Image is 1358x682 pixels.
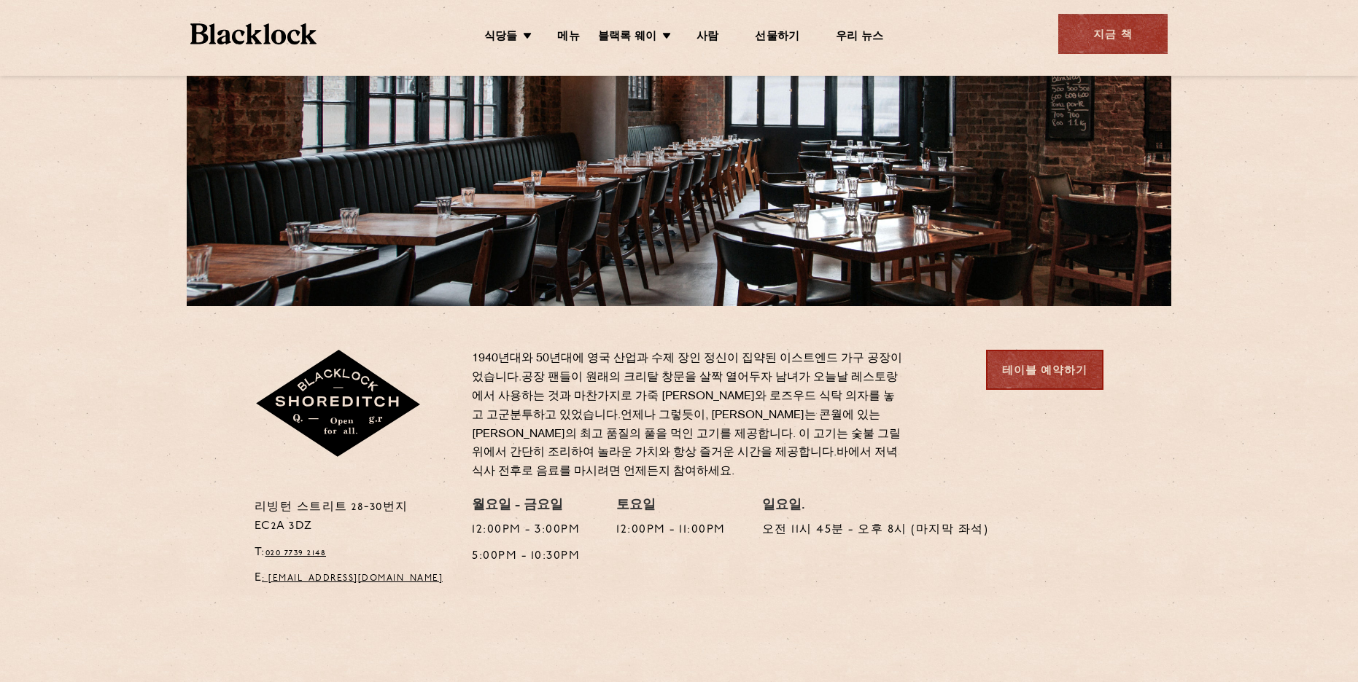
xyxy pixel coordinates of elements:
[557,31,579,42] font: 메뉴
[616,524,726,536] font: 12:00pm - 11:00pm
[262,574,443,583] a: : [EMAIL_ADDRESS][DOMAIN_NAME]
[1093,28,1133,44] font: 지금 책
[255,350,423,459] img: Shoreditch-stamp-v2-default.svg
[472,353,902,383] font: 1940년대와 50년대에 영국 산업과 수제 장인 정신이 집약된 이스트엔드 가구 공장이었습니다.
[755,31,799,42] font: 선물하기
[986,350,1103,390] a: 테이블 예약하기
[1002,364,1087,380] font: 테이블 예약하기
[190,23,317,44] img: BL_Textured_Logo-footer-cropped.svg
[616,499,656,512] font: 토요일
[484,30,518,46] a: 식당들
[472,499,563,512] font: 월요일 - 금요일
[836,30,883,46] a: 우리 뉴스
[472,524,580,536] font: 12:00pm - 3:00pm
[697,30,718,46] a: 사람
[472,372,898,421] font: 공장 팬들이 원래의 크리탈 창문을 살짝 열어두자 남녀가 오늘날 레스토랑에서 사용하는 것과 마찬가지로 가죽 [PERSON_NAME]와 로즈우드 식탁 의자를 놓고 고군분투하고 있...
[255,572,443,584] font: E
[762,524,989,536] font: 오전 11시 45분 - 오후 8시 (마지막 좌석)
[598,31,656,42] font: 블랙록 웨이
[472,410,901,459] font: 언제나 그렇듯이, [PERSON_NAME]는 콘월에 있는 [PERSON_NAME]의 최고 품질의 풀을 먹인 고기를 제공합니다. 이 고기는 숯불 그릴 위에서 간단히 조리하여 놀...
[755,30,799,46] a: 선물하기
[265,549,327,557] a: 020 7739 2148
[762,499,805,512] font: 일요일.
[697,31,718,42] font: 사람
[255,501,408,513] font: 리빙턴 스트리트 28-30번지
[255,520,313,532] font: EC2A 3DZ
[557,30,579,46] a: 메뉴
[484,31,518,42] font: 식당들
[255,546,327,558] font: T:
[472,550,580,562] font: 5:00pm - 10:30pm
[836,31,883,42] font: 우리 뉴스
[598,30,656,46] a: 블랙록 웨이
